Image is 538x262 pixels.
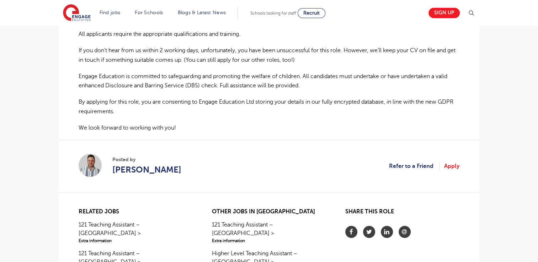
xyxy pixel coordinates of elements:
img: Engage Education [63,4,91,22]
a: Sign up [428,8,460,18]
span: Extra information [212,238,326,244]
a: Apply [444,162,459,171]
span: Schools looking for staff [250,11,296,16]
h2: Related jobs [79,208,193,215]
a: Refer to a Friend [389,162,440,171]
a: Blogs & Latest News [178,10,226,15]
a: Recruit [298,8,325,18]
p: If you don’t hear from us within 2 working days, unfortunately, you have been unsuccessful for th... [79,46,459,65]
h2: Share this role [345,208,459,219]
span: Recruit [303,10,320,16]
a: 121 Teaching Assistant – [GEOGRAPHIC_DATA] >Extra information [79,220,193,244]
p: We look forward to working with you! [79,123,459,132]
a: Find jobs [100,10,121,15]
p: All applicants require the appropriate qualifications and training. [79,29,459,39]
a: 121 Teaching Assistant – [GEOGRAPHIC_DATA] >Extra information [212,220,326,244]
span: Posted by [112,156,181,163]
span: Extra information [79,238,193,244]
a: For Schools [135,10,163,15]
p: By applying for this role, you are consenting to Engage Education Ltd storing your details in our... [79,97,459,116]
h2: Other jobs in [GEOGRAPHIC_DATA] [212,208,326,215]
p: Engage Education is committed to safeguarding and promoting the welfare of children. All candidat... [79,72,459,91]
a: [PERSON_NAME] [112,163,181,176]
